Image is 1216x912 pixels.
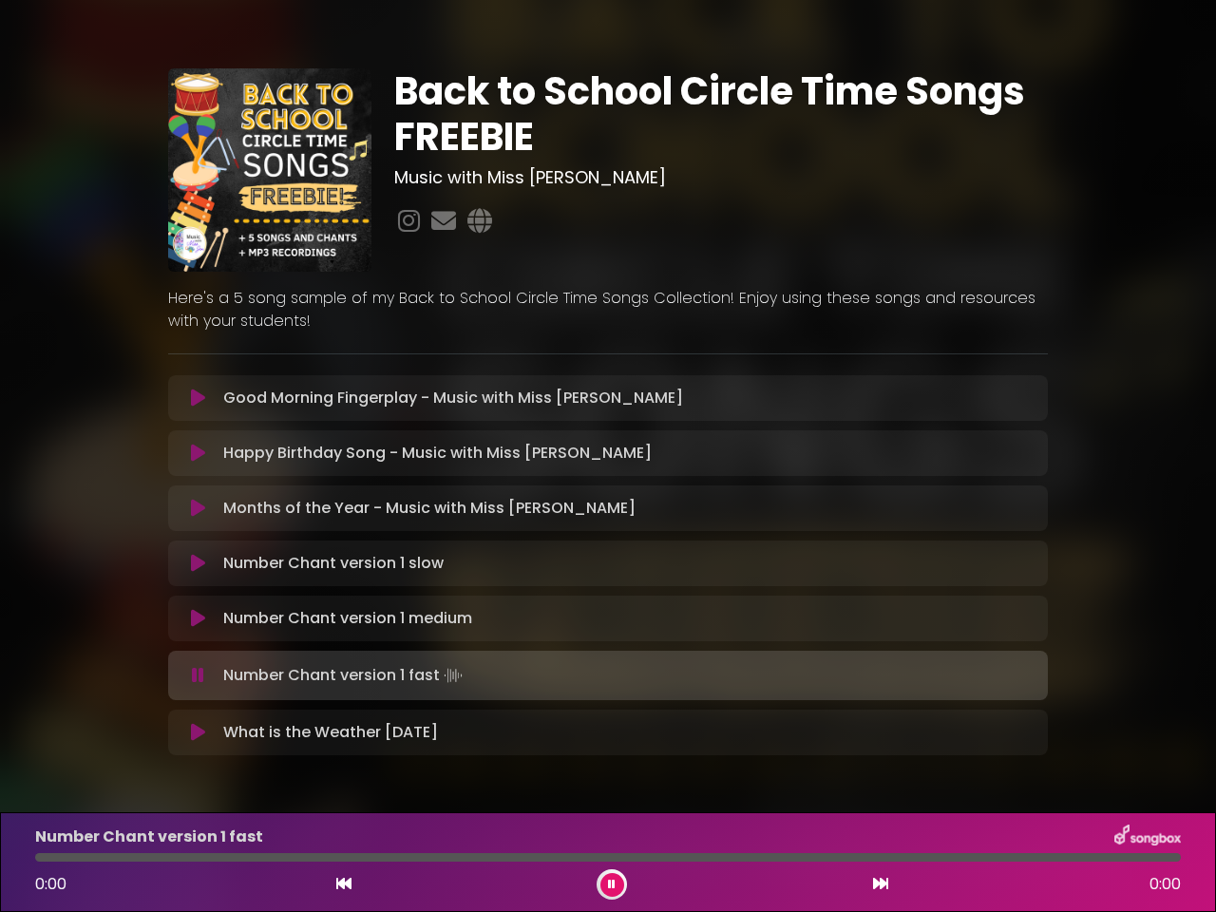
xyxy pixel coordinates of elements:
img: songbox-logo-white.png [1114,825,1181,849]
p: What is the Weather [DATE] [223,721,438,744]
p: Here's a 5 song sample of my Back to School Circle Time Songs Collection! Enjoy using these songs... [168,287,1048,332]
p: Number Chant version 1 medium [223,607,472,630]
p: Number Chant version 1 fast [223,662,466,689]
p: Number Chant version 1 slow [223,552,444,575]
p: Number Chant version 1 fast [35,826,263,848]
h3: Music with Miss [PERSON_NAME] [394,167,1049,188]
p: Good Morning Fingerplay - Music with Miss [PERSON_NAME] [223,387,683,409]
p: Months of the Year - Music with Miss [PERSON_NAME] [223,497,636,520]
img: FaQTVlJfRiSsofDUrnRH [168,68,371,272]
img: waveform4.gif [440,662,466,689]
h1: Back to School Circle Time Songs FREEBIE [394,68,1049,160]
p: Happy Birthday Song - Music with Miss [PERSON_NAME] [223,442,652,465]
